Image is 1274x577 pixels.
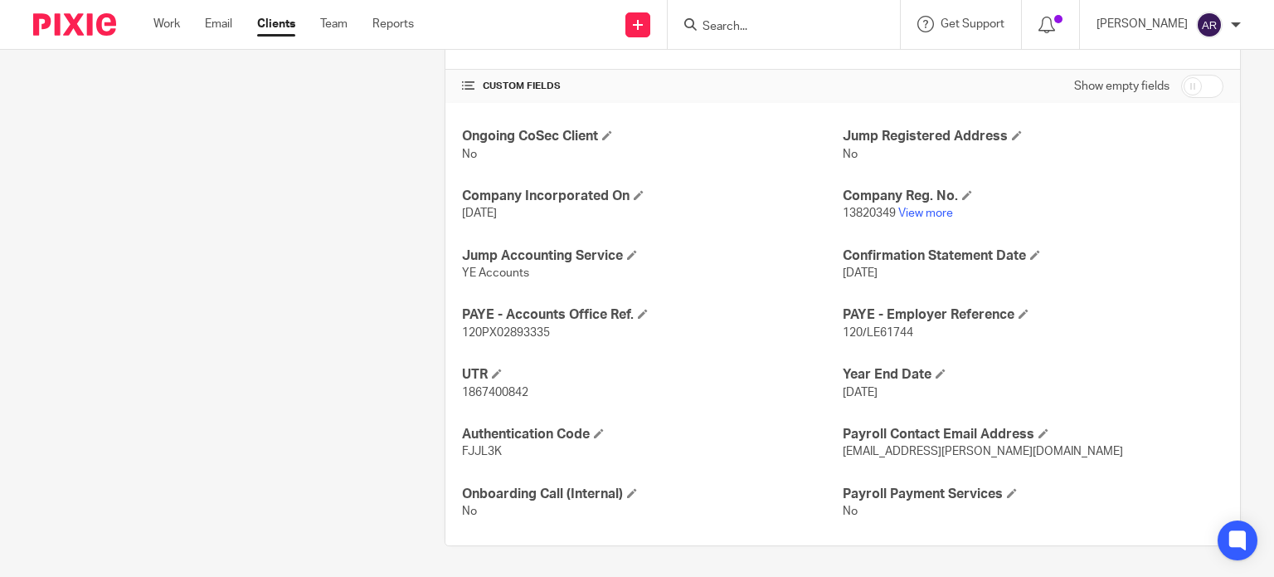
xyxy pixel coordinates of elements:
[843,306,1223,324] h4: PAYE - Employer Reference
[462,426,843,443] h4: Authentication Code
[320,16,348,32] a: Team
[843,247,1223,265] h4: Confirmation Statement Date
[462,366,843,384] h4: UTR
[153,16,180,32] a: Work
[33,13,116,36] img: Pixie
[462,247,843,265] h4: Jump Accounting Service
[1097,16,1188,32] p: [PERSON_NAME]
[843,327,913,339] span: 120/LE61744
[941,18,1004,30] span: Get Support
[843,366,1223,384] h4: Year End Date
[462,486,843,503] h4: Onboarding Call (Internal)
[462,387,528,399] span: 1867400842
[843,128,1223,145] h4: Jump Registered Address
[843,267,878,279] span: [DATE]
[462,188,843,205] h4: Company Incorporated On
[843,446,1123,457] span: [EMAIL_ADDRESS][PERSON_NAME][DOMAIN_NAME]
[1074,78,1169,95] label: Show empty fields
[843,188,1223,205] h4: Company Reg. No.
[843,149,858,160] span: No
[462,208,497,219] span: [DATE]
[843,486,1223,503] h4: Payroll Payment Services
[462,506,477,517] span: No
[462,306,843,324] h4: PAYE - Accounts Office Ref.
[462,446,502,457] span: FJJL3K
[843,426,1223,443] h4: Payroll Contact Email Address
[462,80,843,93] h4: CUSTOM FIELDS
[205,16,232,32] a: Email
[372,16,414,32] a: Reports
[843,387,878,399] span: [DATE]
[843,208,896,219] span: 13820349
[701,20,850,35] input: Search
[257,16,295,32] a: Clients
[843,506,858,517] span: No
[1196,12,1223,38] img: svg%3E
[462,149,477,160] span: No
[462,327,550,339] span: 120PX02893335
[898,208,953,219] a: View more
[462,267,529,279] span: YE Accounts
[462,128,843,145] h4: Ongoing CoSec Client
